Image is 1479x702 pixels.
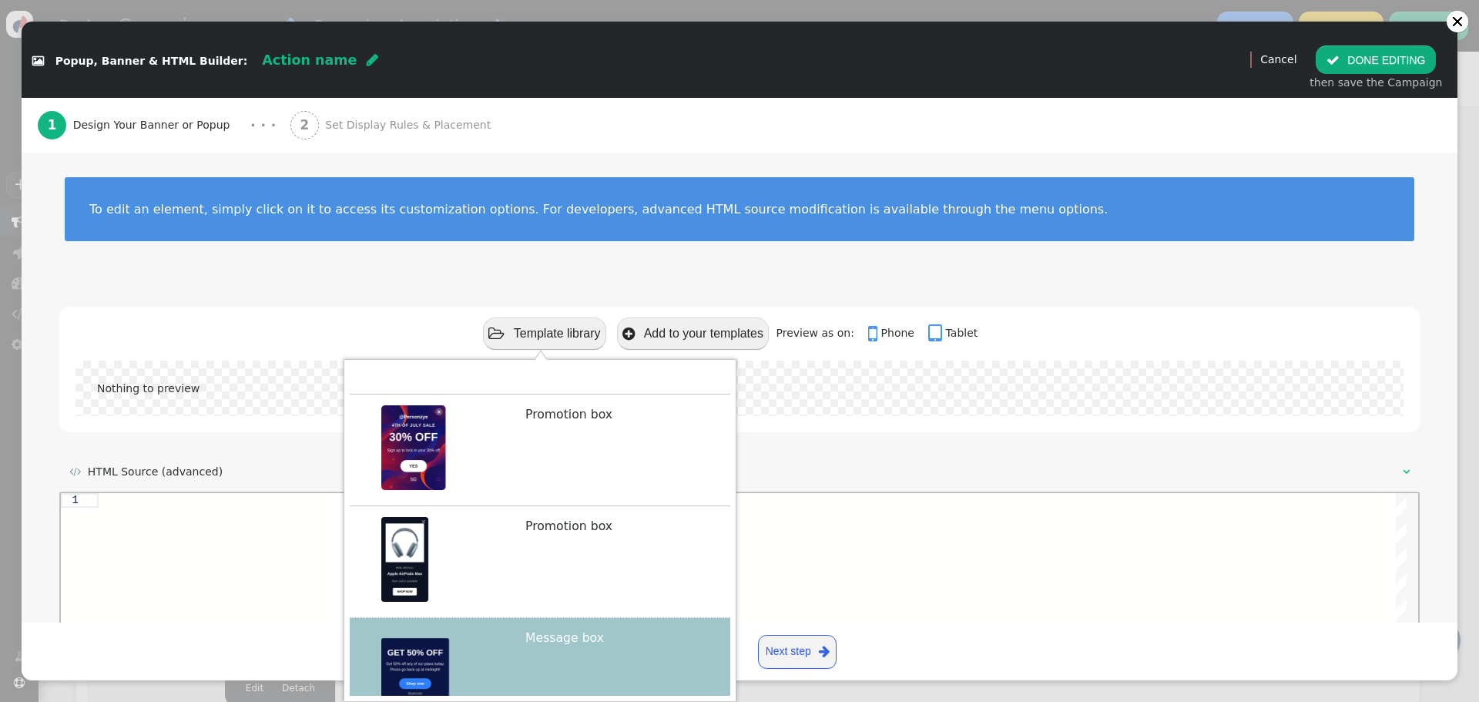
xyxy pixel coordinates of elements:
[1316,45,1436,73] button: DONE EDITING
[367,53,378,67] span: 
[483,317,606,349] button: Template library
[97,382,1382,395] div: Nothing to preview
[525,517,719,547] div: Promotion box
[488,327,505,341] span: 
[868,323,880,344] span: 
[928,327,978,339] a: Tablet
[262,52,357,68] span: Action name
[928,323,945,344] span: 
[38,98,290,153] a: 1 Design Your Banner or Popup · · ·
[1260,53,1296,65] a: Cancel
[868,327,925,339] a: Phone
[48,117,57,133] b: 1
[1403,466,1410,477] span: 
[250,115,276,136] div: · · ·
[819,642,830,661] span: 
[32,55,44,66] span: 
[1326,54,1340,66] span: 
[73,117,236,133] span: Design Your Banner or Popup
[525,405,719,435] div: Promotion box
[88,465,223,478] span: HTML Source (advanced)
[525,629,719,659] div: Message box
[290,98,525,153] a: 2 Set Display Rules & Placement
[89,202,1390,217] div: To edit an element, simply click on it to access its customization options. For developers, advan...
[1310,75,1442,91] div: then save the Campaign
[69,466,81,477] span: 
[325,117,497,133] span: Set Display Rules & Placement
[622,327,635,341] span: 
[300,117,309,133] b: 2
[55,55,248,67] span: Popup, Banner & HTML Builder:
[617,317,769,349] button: Add to your templates
[758,635,837,669] a: Next step
[776,327,865,339] span: Preview as on:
